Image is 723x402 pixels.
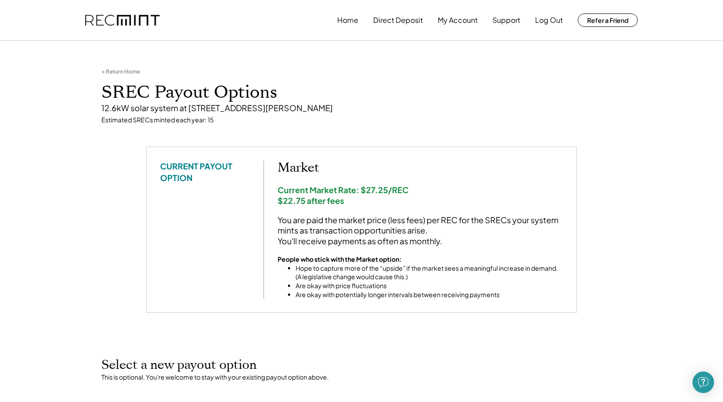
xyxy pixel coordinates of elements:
button: Support [492,11,520,29]
button: My Account [438,11,478,29]
div: You are paid the market price (less fees) per REC for the SRECs your system mints as transaction ... [278,215,563,246]
strong: People who stick with the Market option: [278,255,401,263]
img: recmint-logotype%403x.png [85,15,160,26]
div: Current Market Rate: $27.25/REC $22.75 after fees [278,185,563,206]
button: Home [337,11,358,29]
button: Refer a Friend [578,13,638,27]
li: Are okay with potentially longer intervals between receiving payments [296,290,563,299]
div: This is optional. You're welcome to stay with your existing payout option above. [101,373,622,382]
div: CURRENT PAYOUT OPTION [160,160,250,183]
div: < Return Home [101,68,140,75]
h2: Select a new payout option [101,358,622,373]
div: Open Intercom Messenger [693,372,714,393]
h1: SREC Payout Options [101,82,622,103]
div: Estimated SRECs minted each year: 15 [101,116,622,125]
div: 12.6kW solar system at [STREET_ADDRESS][PERSON_NAME] [101,103,622,113]
li: Hope to capture more of the “upside” if the market sees a meaningful increase in demand. (A legis... [296,264,563,281]
button: Direct Deposit [373,11,423,29]
li: Are okay with price fluctuations [296,281,563,290]
button: Log Out [535,11,563,29]
h2: Market [278,160,563,176]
